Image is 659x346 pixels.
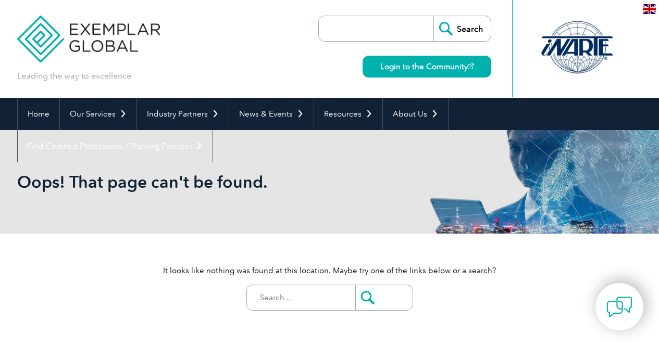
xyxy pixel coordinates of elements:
p: It looks like nothing was found at this location. Maybe try one of the links below or a search? [17,265,642,276]
input: Search [433,16,491,41]
p: Leading the way to excellence [17,70,131,82]
a: Resources [314,98,382,130]
a: Find Certified Professional / Training Provider [18,130,213,162]
img: contact-chat.png [606,294,632,320]
a: Our Services [60,98,136,130]
a: Login to the Community [363,56,491,78]
a: News & Events [229,98,314,130]
img: en [643,4,656,14]
img: open_square.png [468,63,474,69]
a: About Us [383,98,448,130]
a: Home [18,98,59,130]
input: Submit [355,285,413,310]
h1: Oops! That page can't be found. [17,172,417,192]
a: Industry Partners [137,98,229,130]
